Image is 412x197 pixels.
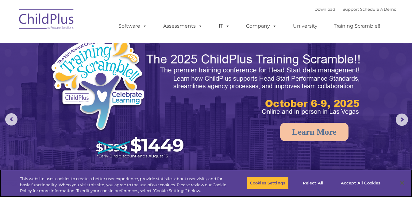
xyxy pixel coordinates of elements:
[20,176,227,194] div: This website uses cookies to create a better user experience, provide statistics about user visit...
[280,123,348,141] a: Learn More
[112,20,153,32] a: Software
[314,7,335,12] a: Download
[337,176,384,189] button: Accept All Cookies
[85,41,104,45] span: Last name
[213,20,236,32] a: IT
[247,176,289,189] button: Cookies Settings
[287,20,324,32] a: University
[360,7,396,12] a: Schedule A Demo
[294,176,332,189] button: Reject All
[16,5,77,36] img: ChildPlus by Procare Solutions
[328,20,386,32] a: Training Scramble!!
[343,7,359,12] a: Support
[157,20,209,32] a: Assessments
[314,7,396,12] font: |
[395,176,409,190] button: Close
[85,66,111,70] span: Phone number
[240,20,283,32] a: Company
